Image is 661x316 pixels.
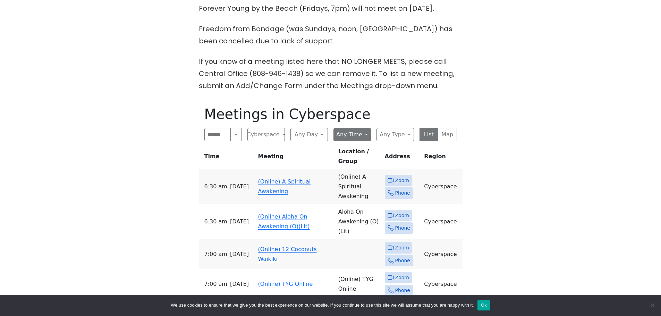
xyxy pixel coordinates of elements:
a: (Online) Aloha On Awakening (O)(Lit) [258,213,310,230]
td: (Online) TYG Online [336,269,382,299]
span: Zoom [395,211,409,220]
button: Cyberspace [247,128,285,141]
p: Forever Young by the Beach (Fridays, 7pm) will not meet on [DATE]. [199,2,463,15]
button: Any Day [290,128,328,141]
a: (Online) A Spiritual Awakening [258,178,311,195]
td: Cyberspace [421,269,462,299]
span: [DATE] [230,217,249,227]
span: 6:30 AM [204,182,227,191]
button: List [420,128,439,141]
span: [DATE] [230,182,249,191]
td: (Online) A Spiritual Awakening [336,169,382,204]
a: (Online) 12 Coconuts Waikiki [258,246,317,262]
button: Search [230,128,241,141]
span: [DATE] [230,279,249,289]
a: (Online) TYG Online [258,281,313,287]
span: 7:00 AM [204,249,227,259]
span: [DATE] [230,249,249,259]
th: Region [421,147,462,169]
button: Ok [477,300,490,310]
span: Zoom [395,176,409,185]
th: Address [382,147,422,169]
p: If you know of a meeting listed here that NO LONGER MEETS, please call Central Office (808-946-14... [199,55,463,92]
button: Map [438,128,457,141]
input: Search [204,128,231,141]
h1: Meetings in Cyberspace [204,106,457,122]
span: 7:00 AM [204,279,227,289]
button: Any Time [333,128,371,141]
span: Zoom [395,244,409,252]
th: Time [199,147,255,169]
td: Cyberspace [421,204,462,239]
td: Cyberspace [421,169,462,204]
span: 6:30 AM [204,217,227,227]
span: Phone [395,189,410,197]
span: No [649,302,656,309]
th: Location / Group [336,147,382,169]
span: Zoom [395,273,409,282]
td: Aloha On Awakening (O) (Lit) [336,204,382,239]
span: Phone [395,224,410,232]
span: Phone [395,256,410,265]
p: Freedom from Bondage (was Sundays, noon, [GEOGRAPHIC_DATA]) has been cancelled due to lack of sup... [199,23,463,47]
button: Any Type [376,128,414,141]
td: Cyberspace [421,239,462,269]
span: We use cookies to ensure that we give you the best experience on our website. If you continue to ... [171,302,474,309]
th: Meeting [255,147,336,169]
span: Phone [395,286,410,295]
